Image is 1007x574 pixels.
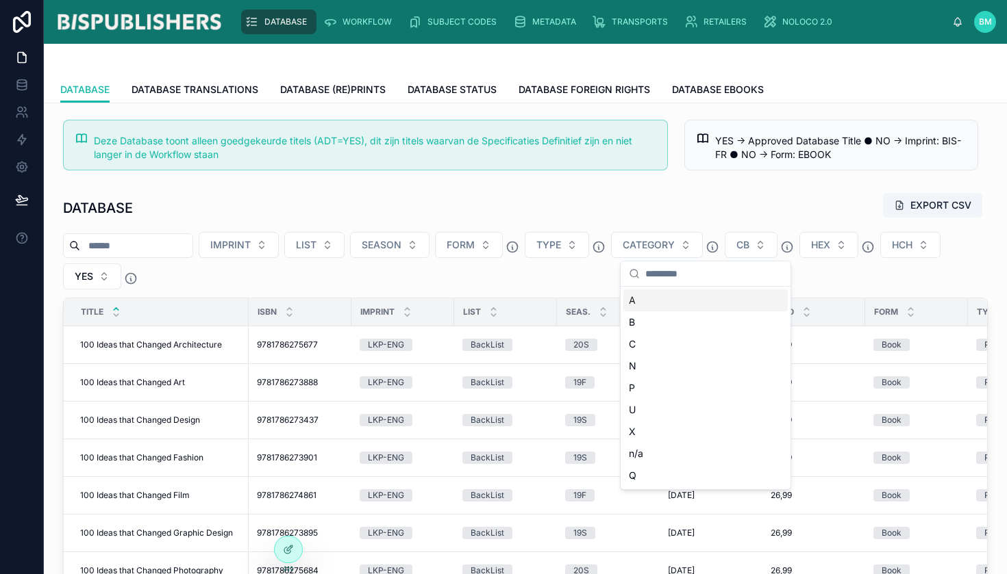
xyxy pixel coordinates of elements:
[588,10,677,34] a: TRANSPORTS
[882,489,902,501] div: Book
[63,198,133,218] h1: DATABASE
[471,452,504,464] div: BackList
[573,339,589,351] div: 20S
[80,377,185,388] span: 100 Ideas that Changed Art
[80,339,222,350] span: 100 Ideas that Changed Architecture
[427,16,497,27] span: SUBJECT CODES
[257,452,343,463] a: 9781786273901
[623,355,788,377] div: N
[799,232,858,258] button: Select Button
[94,134,656,161] div: Deze Database toont alleen goedgekeurde titels (ADT=YES), dit zijn titels waarvan de Specificatie...
[257,339,343,350] a: 9781786275677
[368,527,404,539] div: LKP-ENG
[771,415,857,426] a: 26,99
[519,77,650,105] a: DATABASE FOREIGN RIGHTS
[882,376,902,389] div: Book
[257,415,343,426] a: 9781786273437
[977,306,999,317] span: TYPE
[873,339,960,351] a: Book
[471,527,504,539] div: BackList
[408,83,497,96] span: DATABASE STATUS
[463,306,481,317] span: LIST
[257,415,319,426] span: 9781786273437
[368,452,404,464] div: LKP-ENG
[60,83,110,96] span: DATABASE
[75,270,93,283] span: YES
[880,232,941,258] button: Select Button
[80,490,190,501] span: 100 Ideas that Changed Film
[811,238,830,252] span: HEX
[873,452,960,464] a: Book
[623,421,788,443] div: X
[447,238,475,252] span: FORM
[668,490,695,501] span: [DATE]
[241,10,316,34] a: DATABASE
[519,83,650,96] span: DATABASE FOREIGN RIGHTS
[573,527,587,539] div: 19S
[725,232,778,258] button: Select Button
[471,489,504,501] div: BackList
[668,490,754,501] a: [DATE]
[715,134,967,161] div: YES → Approved Database Title ● NO → Imprint: BIS-FR ● NO → Form: EBOOK
[715,135,961,160] span: YES → Approved Database Title ● NO → Imprint: BIS-FR ● NO → Form: EBOOK
[873,527,960,539] a: Book
[94,135,632,160] span: Deze Database toont alleen goedgekeurde titels (ADT=YES), dit zijn titels waarvan de Specificatie...
[873,414,960,426] a: Book
[611,232,703,258] button: Select Button
[509,10,586,34] a: METADATA
[612,16,668,27] span: TRANSPORTS
[566,306,590,317] span: SEAS.
[80,415,200,426] span: 100 Ideas that Changed Design
[80,452,240,463] a: 100 Ideas that Changed Fashion
[471,414,504,426] div: BackList
[771,490,792,501] span: 26,99
[258,306,277,317] span: ISBN
[874,306,898,317] span: FORM
[257,452,317,463] span: 9781786273901
[360,376,446,389] a: LKP-ENG
[63,263,121,289] button: Select Button
[462,527,549,539] a: BackList
[257,527,318,538] span: 9781786273895
[672,83,764,96] span: DATABASE EBOOKS
[199,232,279,258] button: Select Button
[343,16,392,27] span: WORKFLOW
[80,527,240,538] a: 100 Ideas that Changed Graphic Design
[462,339,549,351] a: BackList
[536,238,561,252] span: TYPE
[132,83,258,96] span: DATABASE TRANSLATIONS
[350,232,430,258] button: Select Button
[623,238,675,252] span: CATEGORY
[573,376,586,389] div: 19F
[573,452,587,464] div: 19S
[80,415,240,426] a: 100 Ideas that Changed Design
[319,10,401,34] a: WORKFLOW
[759,10,842,34] a: NOLOCO 2.0
[368,489,404,501] div: LKP-ENG
[882,339,902,351] div: Book
[80,377,240,388] a: 100 Ideas that Changed Art
[55,11,223,33] img: App logo
[404,10,506,34] a: SUBJECT CODES
[257,490,343,501] a: 9781786274861
[565,452,651,464] a: 19S
[60,77,110,103] a: DATABASE
[621,287,791,489] div: Suggestions
[623,333,788,355] div: C
[573,414,587,426] div: 19S
[771,527,792,538] span: 26,99
[771,339,857,350] a: 26,99
[360,489,446,501] a: LKP-ENG
[471,376,504,389] div: BackList
[882,527,902,539] div: Book
[280,83,386,96] span: DATABASE (RE)PRINTS
[623,465,788,486] div: Q
[771,452,857,463] a: 26,99
[565,489,651,501] a: 19F
[882,414,902,426] div: Book
[771,490,857,501] a: 26,99
[623,311,788,333] div: B
[80,339,240,350] a: 100 Ideas that Changed Architecture
[80,490,240,501] a: 100 Ideas that Changed Film
[284,232,345,258] button: Select Button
